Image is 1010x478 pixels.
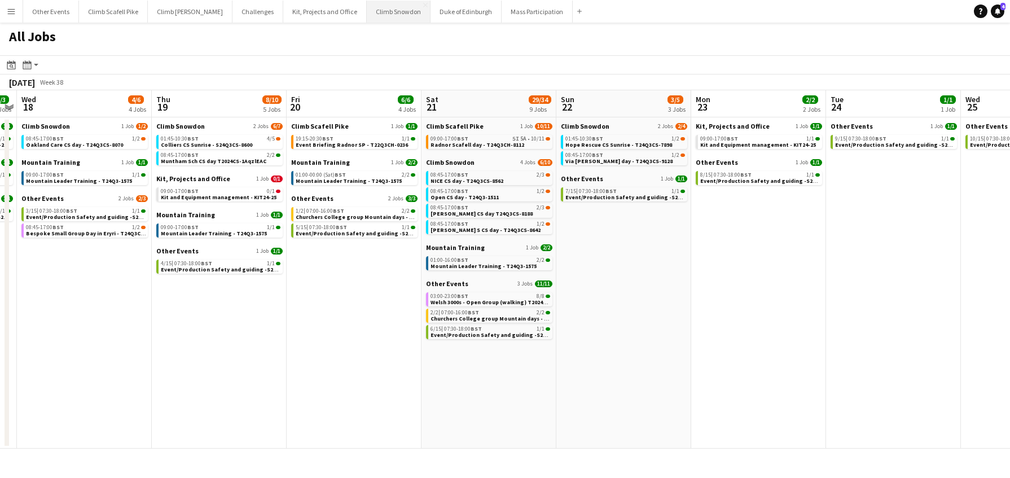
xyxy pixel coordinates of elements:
[121,123,134,130] span: 1 Job
[675,176,687,182] span: 1/1
[156,211,283,219] a: Mountain Training1 Job1/1
[156,247,283,276] div: Other Events1 Job1/14/15|07:30-18:00BST1/1Event/Production Safety and guiding -S24Q3-9188
[26,225,64,230] span: 08:45-17:00
[565,194,701,201] span: Event/Production Safety and guiding -S24Q3-9188
[388,195,403,202] span: 2 Jobs
[537,326,544,332] span: 1/1
[671,188,679,194] span: 1/1
[835,136,847,142] span: 9/15
[26,208,38,214] span: 3/15
[1,195,13,202] span: 1/1
[121,159,134,166] span: 1 Job
[156,211,215,219] span: Mountain Training
[291,194,333,203] span: Other Events
[335,171,346,178] span: BST
[291,158,418,194] div: Mountain Training1 Job2/201:00-00:00 (Sat)BST2/2Mountain Leader Training - T24Q3-1575
[132,225,140,230] span: 1/2
[336,223,347,231] span: BST
[296,177,402,185] span: Mountain Leader Training - T24Q3-1575
[291,122,418,130] a: Climb Scafell Pike1 Job1/1
[471,325,482,332] span: BST
[402,136,410,142] span: 1/1
[444,326,482,332] span: 07:30-18:00
[535,123,552,130] span: 10/11
[565,141,672,148] span: Hope Rescue CS Sunrise - T24Q3CS-7898
[983,135,985,142] span: |
[561,122,609,130] span: Climb Snowdon
[291,94,300,104] span: Fri
[431,220,550,233] a: 08:45-17:00BST1/2[PERSON_NAME] S CS day - T24Q3CS-8642
[291,194,418,203] a: Other Events2 Jobs3/3
[426,279,468,288] span: Other Events
[561,122,687,130] a: Climb Snowdon2 Jobs2/4
[21,122,70,130] span: Climb Snowdon
[26,223,146,236] a: 08:45-17:00BST1/2Bespoke Small Group Day in Eryri - T24Q3CH-9166
[835,135,955,148] a: 9/15|07:30-18:00BST1/1Event/Production Safety and guiding -S24Q3-9188
[520,159,535,166] span: 4 Jobs
[52,223,64,231] span: BST
[187,187,199,195] span: BST
[526,244,538,251] span: 1 Job
[520,123,533,130] span: 1 Job
[26,207,146,220] a: 3/15|07:30-18:00BST1/1Event/Production Safety and guiding -S24Q3-9188
[537,172,544,178] span: 2/3
[161,151,280,164] a: 08:45-17:00BST2/2Muntham Sch CS day T2024CS-1AqzlEAC
[714,172,752,178] span: 07:30-18:00
[291,122,349,130] span: Climb Scafell Pike
[694,100,710,113] span: 23
[941,136,949,142] span: 1/1
[831,94,844,104] span: Tue
[675,123,687,130] span: 2/4
[406,159,418,166] span: 2/2
[118,195,134,202] span: 2 Jobs
[406,195,418,202] span: 3/3
[740,171,752,178] span: BST
[156,122,205,130] span: Climb Snowdon
[426,158,475,166] span: Climb Snowdon
[296,135,415,148] a: 19:15-20:30BST1/1Event Briefing Radnor SP - T22Q3CH-0236
[457,171,468,178] span: BST
[424,100,438,113] span: 21
[576,187,578,195] span: |
[291,158,418,166] a: Mountain Training1 Job2/2
[529,95,551,104] span: 29/34
[296,171,415,184] a: 01:00-00:00 (Sat)BST2/2Mountain Leader Training - T24Q3-1575
[431,257,468,263] span: 01:00-16:00
[304,207,305,214] span: |
[21,158,148,166] a: Mountain Training1 Job1/1
[9,77,35,88] div: [DATE]
[253,123,269,130] span: 2 Jobs
[541,244,552,251] span: 2/2
[431,299,579,306] span: Welsh 3000s - Open Group (walking) T2024CH-1AgAcEAK
[930,123,943,130] span: 1 Job
[156,247,283,255] a: Other Events1 Job1/1
[283,1,367,23] button: Kit, Projects and Office
[806,172,814,178] span: 1/1
[426,94,438,104] span: Sat
[156,174,283,183] a: Kit, Projects and Office1 Job0/1
[1,123,13,130] span: 1/1
[700,171,820,184] a: 8/15|07:30-18:00BST1/1Event/Production Safety and guiding -S24Q3-9188
[161,187,280,200] a: 09:00-17:00BST0/1Kit and Equipment management - KIT24-25
[592,151,603,159] span: BST
[161,266,297,273] span: Event/Production Safety and guiding -S24Q3-9188
[700,136,738,142] span: 09:00-17:00
[132,136,140,142] span: 1/2
[21,194,64,203] span: Other Events
[431,221,468,227] span: 08:45-17:00
[322,135,333,142] span: BST
[802,95,818,104] span: 2/2
[132,172,140,178] span: 1/1
[296,207,415,220] a: 1/2|07:00-16:00BST2/2Churchers College group Mountain days - ML - T24Q3-9999
[267,136,275,142] span: 4/5
[52,135,64,142] span: BST
[161,141,252,148] span: Colliers CS Sunrise - S24Q3CS-8600
[700,177,836,185] span: Event/Production Safety and guiding -S24Q3-9188
[391,159,403,166] span: 1 Job
[431,135,550,148] a: 09:00-17:00BST5I5A•10/11Radnor Scafell day - T24Q3CH-8112
[831,122,873,130] span: Other Events
[520,136,526,142] span: 5A
[426,279,552,288] a: Other Events3 Jobs11/11
[296,141,408,148] span: Event Briefing Radnor SP - T22Q3CH-0236
[426,122,552,158] div: Climb Scafell Pike1 Job10/1109:00-17:00BST5I5A•10/11Radnor Scafell day - T24Q3CH-8112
